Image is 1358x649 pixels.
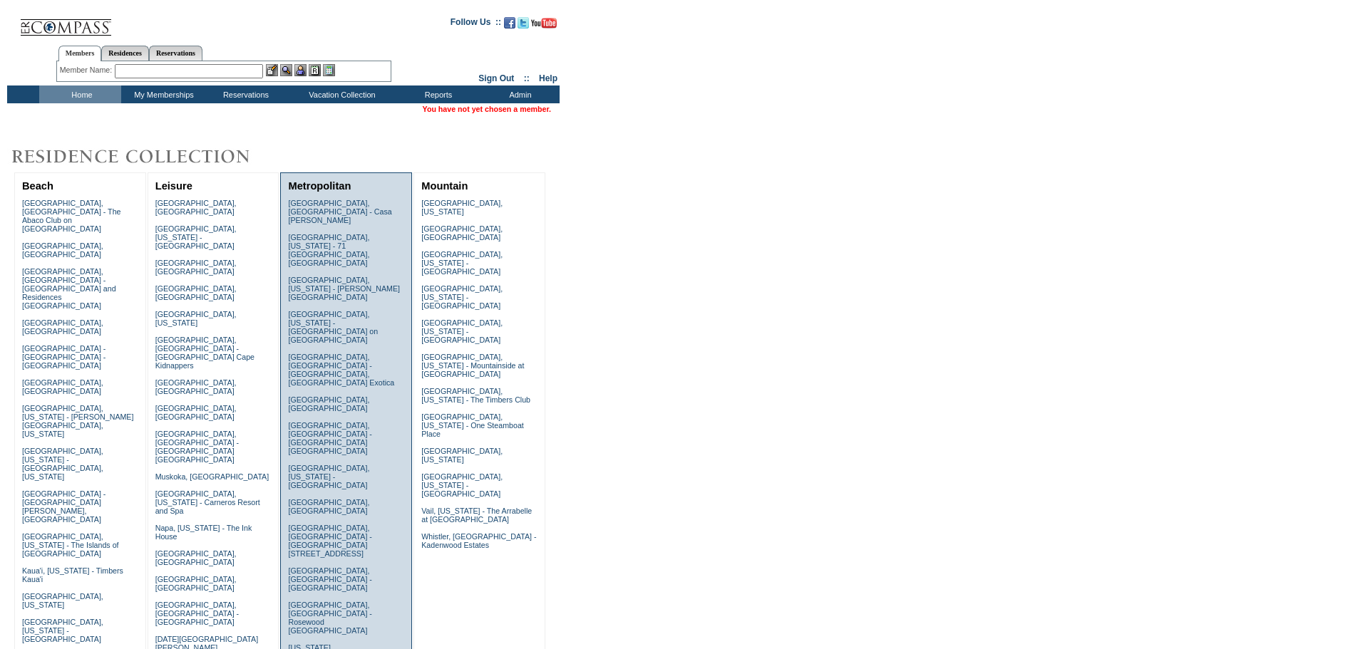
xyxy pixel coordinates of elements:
[288,464,369,489] a: [GEOGRAPHIC_DATA], [US_STATE] - [GEOGRAPHIC_DATA]
[504,17,515,28] img: Become our fan on Facebook
[19,7,112,36] img: Compass Home
[524,73,530,83] span: ::
[155,199,237,216] a: [GEOGRAPHIC_DATA], [GEOGRAPHIC_DATA]
[421,250,503,276] a: [GEOGRAPHIC_DATA], [US_STATE] - [GEOGRAPHIC_DATA]
[421,412,524,438] a: [GEOGRAPHIC_DATA], [US_STATE] - One Steamboat Place
[539,73,557,83] a: Help
[22,378,103,395] a: [GEOGRAPHIC_DATA], [GEOGRAPHIC_DATA]
[155,601,239,626] a: [GEOGRAPHIC_DATA], [GEOGRAPHIC_DATA] - [GEOGRAPHIC_DATA]
[121,85,203,103] td: My Memberships
[22,242,103,259] a: [GEOGRAPHIC_DATA], [GEOGRAPHIC_DATA]
[39,85,121,103] td: Home
[280,64,292,76] img: View
[288,498,369,515] a: [GEOGRAPHIC_DATA], [GEOGRAPHIC_DATA]
[518,21,529,30] a: Follow us on Twitter
[101,46,149,61] a: Residences
[423,105,551,113] span: You have not yet chosen a member.
[288,233,369,267] a: [GEOGRAPHIC_DATA], [US_STATE] - 71 [GEOGRAPHIC_DATA], [GEOGRAPHIC_DATA]
[288,395,369,412] a: [GEOGRAPHIC_DATA], [GEOGRAPHIC_DATA]
[288,180,351,192] a: Metropolitan
[288,421,371,455] a: [GEOGRAPHIC_DATA], [GEOGRAPHIC_DATA] - [GEOGRAPHIC_DATA] [GEOGRAPHIC_DATA]
[155,575,237,592] a: [GEOGRAPHIC_DATA], [GEOGRAPHIC_DATA]
[421,199,503,216] a: [GEOGRAPHIC_DATA], [US_STATE]
[22,318,103,336] a: [GEOGRAPHIC_DATA], [GEOGRAPHIC_DATA]
[285,85,396,103] td: Vacation Collection
[155,180,192,192] a: Leisure
[504,21,515,30] a: Become our fan on Facebook
[22,532,119,558] a: [GEOGRAPHIC_DATA], [US_STATE] - The Islands of [GEOGRAPHIC_DATA]
[155,336,254,370] a: [GEOGRAPHIC_DATA], [GEOGRAPHIC_DATA] - [GEOGRAPHIC_DATA] Cape Kidnappers
[421,387,530,404] a: [GEOGRAPHIC_DATA], [US_STATE] - The Timbers Club
[149,46,202,61] a: Reservations
[155,489,260,515] a: [GEOGRAPHIC_DATA], [US_STATE] - Carneros Resort and Spa
[155,430,239,464] a: [GEOGRAPHIC_DATA], [GEOGRAPHIC_DATA] - [GEOGRAPHIC_DATA] [GEOGRAPHIC_DATA]
[203,85,285,103] td: Reservations
[288,601,371,635] a: [GEOGRAPHIC_DATA], [GEOGRAPHIC_DATA] - Rosewood [GEOGRAPHIC_DATA]
[22,489,106,524] a: [GEOGRAPHIC_DATA] - [GEOGRAPHIC_DATA][PERSON_NAME], [GEOGRAPHIC_DATA]
[155,259,237,276] a: [GEOGRAPHIC_DATA], [GEOGRAPHIC_DATA]
[421,284,503,310] a: [GEOGRAPHIC_DATA], [US_STATE] - [GEOGRAPHIC_DATA]
[421,532,536,549] a: Whistler, [GEOGRAPHIC_DATA] - Kadenwood Estates
[22,180,53,192] a: Beach
[155,224,237,250] a: [GEOGRAPHIC_DATA], [US_STATE] - [GEOGRAPHIC_DATA]
[294,64,307,76] img: Impersonate
[155,549,237,566] a: [GEOGRAPHIC_DATA], [GEOGRAPHIC_DATA]
[421,180,468,192] a: Mountain
[60,64,115,76] div: Member Name:
[155,284,237,301] a: [GEOGRAPHIC_DATA], [GEOGRAPHIC_DATA]
[266,64,278,76] img: b_edit.gif
[478,73,514,83] a: Sign Out
[451,16,501,33] td: Follow Us ::
[421,472,503,498] a: [GEOGRAPHIC_DATA], [US_STATE] - [GEOGRAPHIC_DATA]
[421,353,524,378] a: [GEOGRAPHIC_DATA], [US_STATE] - Mountainside at [GEOGRAPHIC_DATA]
[155,472,269,481] a: Muskoka, [GEOGRAPHIC_DATA]
[421,507,532,524] a: Vail, [US_STATE] - The Arrabelle at [GEOGRAPHIC_DATA]
[22,447,103,481] a: [GEOGRAPHIC_DATA], [US_STATE] - [GEOGRAPHIC_DATA], [US_STATE]
[396,85,478,103] td: Reports
[7,21,19,22] img: i.gif
[309,64,321,76] img: Reservations
[288,524,371,558] a: [GEOGRAPHIC_DATA], [GEOGRAPHIC_DATA] - [GEOGRAPHIC_DATA][STREET_ADDRESS]
[155,310,237,327] a: [GEOGRAPHIC_DATA], [US_STATE]
[288,566,371,592] a: [GEOGRAPHIC_DATA], [GEOGRAPHIC_DATA] - [GEOGRAPHIC_DATA]
[22,566,123,583] a: Kaua'i, [US_STATE] - Timbers Kaua'i
[531,18,557,28] img: Subscribe to our YouTube Channel
[478,85,560,103] td: Admin
[155,404,237,421] a: [GEOGRAPHIC_DATA], [GEOGRAPHIC_DATA]
[58,46,102,61] a: Members
[7,142,285,171] img: Destinations by Exclusive Resorts
[22,592,103,609] a: [GEOGRAPHIC_DATA], [US_STATE]
[22,344,106,370] a: [GEOGRAPHIC_DATA] - [GEOGRAPHIC_DATA] - [GEOGRAPHIC_DATA]
[288,276,400,301] a: [GEOGRAPHIC_DATA], [US_STATE] - [PERSON_NAME][GEOGRAPHIC_DATA]
[323,64,335,76] img: b_calculator.gif
[155,524,252,541] a: Napa, [US_STATE] - The Ink House
[288,310,378,344] a: [GEOGRAPHIC_DATA], [US_STATE] - [GEOGRAPHIC_DATA] on [GEOGRAPHIC_DATA]
[288,199,391,224] a: [GEOGRAPHIC_DATA], [GEOGRAPHIC_DATA] - Casa [PERSON_NAME]
[155,378,237,395] a: [GEOGRAPHIC_DATA], [GEOGRAPHIC_DATA]
[22,199,121,233] a: [GEOGRAPHIC_DATA], [GEOGRAPHIC_DATA] - The Abaco Club on [GEOGRAPHIC_DATA]
[22,618,103,643] a: [GEOGRAPHIC_DATA], [US_STATE] - [GEOGRAPHIC_DATA]
[22,404,134,438] a: [GEOGRAPHIC_DATA], [US_STATE] - [PERSON_NAME][GEOGRAPHIC_DATA], [US_STATE]
[421,224,503,242] a: [GEOGRAPHIC_DATA], [GEOGRAPHIC_DATA]
[22,267,116,310] a: [GEOGRAPHIC_DATA], [GEOGRAPHIC_DATA] - [GEOGRAPHIC_DATA] and Residences [GEOGRAPHIC_DATA]
[421,318,503,344] a: [GEOGRAPHIC_DATA], [US_STATE] - [GEOGRAPHIC_DATA]
[518,17,529,28] img: Follow us on Twitter
[421,447,503,464] a: [GEOGRAPHIC_DATA], [US_STATE]
[531,21,557,30] a: Subscribe to our YouTube Channel
[288,353,394,387] a: [GEOGRAPHIC_DATA], [GEOGRAPHIC_DATA] - [GEOGRAPHIC_DATA], [GEOGRAPHIC_DATA] Exotica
